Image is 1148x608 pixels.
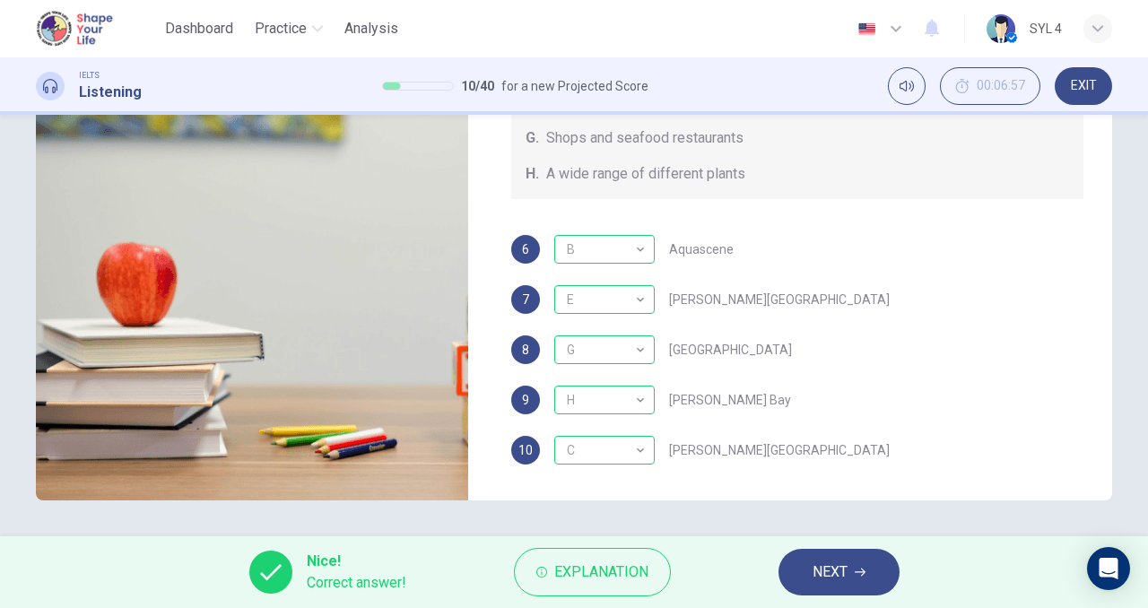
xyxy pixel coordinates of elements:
[888,67,926,105] div: Mute
[669,394,791,406] span: [PERSON_NAME] Bay
[1055,67,1112,105] button: EXIT
[36,64,468,500] img: Darwin, Australia
[522,293,529,306] span: 7
[307,551,406,572] span: Nice!
[307,572,406,594] span: Correct answer!
[554,425,648,476] div: C
[940,67,1040,105] button: 00:06:57
[1071,79,1097,93] span: EXIT
[554,375,648,426] div: H
[526,163,539,185] span: H.
[554,560,648,585] span: Explanation
[344,18,398,39] span: Analysis
[158,13,240,45] button: Dashboard
[165,18,233,39] span: Dashboard
[554,274,648,326] div: E
[546,127,744,149] span: Shops and seafood restaurants
[856,22,878,36] img: en
[522,243,529,256] span: 6
[522,394,529,406] span: 9
[669,243,734,256] span: Aquascene
[778,549,900,595] button: NEXT
[522,343,529,356] span: 8
[940,67,1040,105] div: Hide
[248,13,330,45] button: Practice
[669,444,890,456] span: [PERSON_NAME][GEOGRAPHIC_DATA]
[554,386,655,414] div: H
[987,14,1015,43] img: Profile picture
[554,224,648,275] div: B
[461,75,494,97] span: 10 / 40
[554,285,655,314] div: E
[1087,547,1130,590] div: Open Intercom Messenger
[669,293,890,306] span: [PERSON_NAME][GEOGRAPHIC_DATA]
[501,75,648,97] span: for a new Projected Score
[518,444,533,456] span: 10
[546,163,745,185] span: A wide range of different plants
[813,560,848,585] span: NEXT
[337,13,405,45] button: Analysis
[977,79,1025,93] span: 00:06:57
[526,127,539,149] span: G.
[554,325,648,376] div: G
[514,548,671,596] button: Explanation
[79,69,100,82] span: IELTS
[669,343,792,356] span: [GEOGRAPHIC_DATA]
[554,335,655,364] div: G
[79,82,142,103] h1: Listening
[554,235,655,264] div: B
[255,18,307,39] span: Practice
[1030,18,1062,39] div: SYL 4
[36,11,117,47] img: Shape Your Life logo
[554,436,655,465] div: C
[36,11,158,47] a: Shape Your Life logo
